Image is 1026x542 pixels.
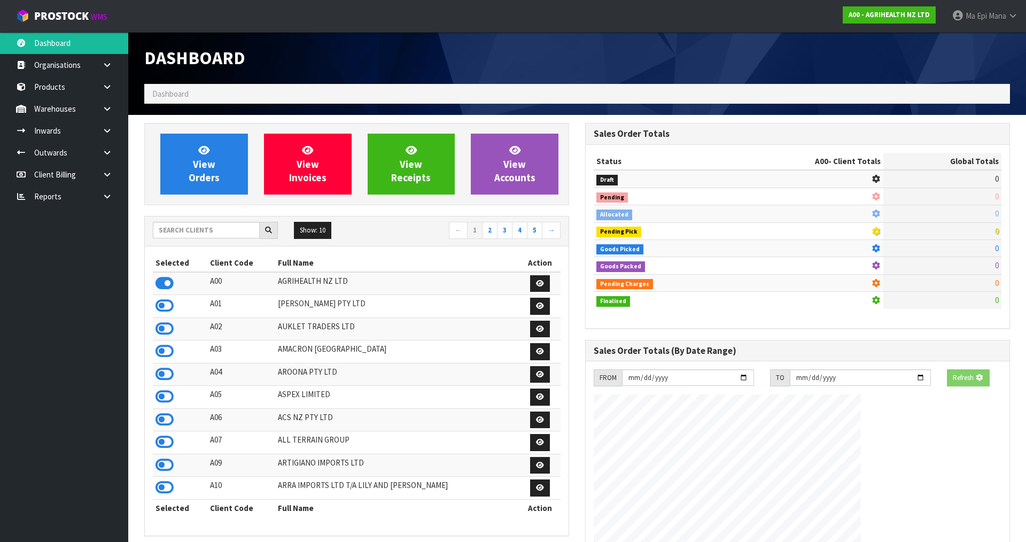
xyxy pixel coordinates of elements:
[596,192,628,203] span: Pending
[275,272,520,295] td: AGRIHEALTH NZ LTD
[966,11,987,21] span: Ma Epi
[497,222,512,239] a: 3
[594,346,1001,356] h3: Sales Order Totals (By Date Range)
[542,222,561,239] a: →
[275,477,520,500] td: ARRA IMPORTS LTD T/A LILY AND [PERSON_NAME]
[207,318,275,340] td: A02
[275,254,520,272] th: Full Name
[947,369,990,386] button: Refresh
[207,499,275,516] th: Client Code
[449,222,468,239] a: ←
[144,47,245,69] span: Dashboard
[207,295,275,318] td: A01
[153,222,260,238] input: Search clients
[883,153,1001,170] th: Global Totals
[275,295,520,318] td: [PERSON_NAME] PTY LTD
[364,222,561,241] nav: Page navigation
[207,431,275,454] td: A07
[189,144,220,184] span: View Orders
[275,454,520,477] td: ARTIGIANO IMPORTS LTD
[594,129,1001,139] h3: Sales Order Totals
[160,134,248,195] a: ViewOrders
[594,369,622,386] div: FROM
[207,386,275,409] td: A05
[275,340,520,363] td: AMACRON [GEOGRAPHIC_DATA]
[596,261,645,272] span: Goods Packed
[207,340,275,363] td: A03
[527,222,542,239] a: 5
[815,156,828,166] span: A00
[728,153,883,170] th: - Client Totals
[995,174,999,184] span: 0
[467,222,483,239] a: 1
[34,9,89,23] span: ProStock
[989,11,1006,21] span: Mana
[995,226,999,236] span: 0
[294,222,331,239] button: Show: 10
[596,210,632,220] span: Allocated
[207,363,275,386] td: A04
[596,227,641,237] span: Pending Pick
[770,369,790,386] div: TO
[995,208,999,219] span: 0
[207,408,275,431] td: A06
[153,499,207,516] th: Selected
[512,222,527,239] a: 4
[91,12,107,22] small: WMS
[391,144,431,184] span: View Receipts
[596,279,653,290] span: Pending Charges
[849,10,930,19] strong: A00 - AGRIHEALTH NZ LTD
[995,278,999,288] span: 0
[153,254,207,272] th: Selected
[275,363,520,386] td: AROONA PTY LTD
[207,454,275,477] td: A09
[519,254,561,272] th: Action
[471,134,558,195] a: ViewAccounts
[275,499,520,516] th: Full Name
[207,254,275,272] th: Client Code
[843,6,936,24] a: A00 - AGRIHEALTH NZ LTD
[482,222,498,239] a: 2
[207,272,275,295] td: A00
[275,431,520,454] td: ALL TERRAIN GROUP
[264,134,352,195] a: ViewInvoices
[368,134,455,195] a: ViewReceipts
[594,153,728,170] th: Status
[995,295,999,305] span: 0
[289,144,327,184] span: View Invoices
[519,499,561,516] th: Action
[995,191,999,202] span: 0
[596,175,618,185] span: Draft
[275,408,520,431] td: ACS NZ PTY LTD
[207,477,275,500] td: A10
[596,244,643,255] span: Goods Picked
[596,296,630,307] span: Finalised
[494,144,535,184] span: View Accounts
[275,318,520,340] td: AUKLET TRADERS LTD
[16,9,29,22] img: cube-alt.png
[275,386,520,409] td: ASPEX LIMITED
[995,260,999,270] span: 0
[995,243,999,253] span: 0
[152,89,189,99] span: Dashboard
